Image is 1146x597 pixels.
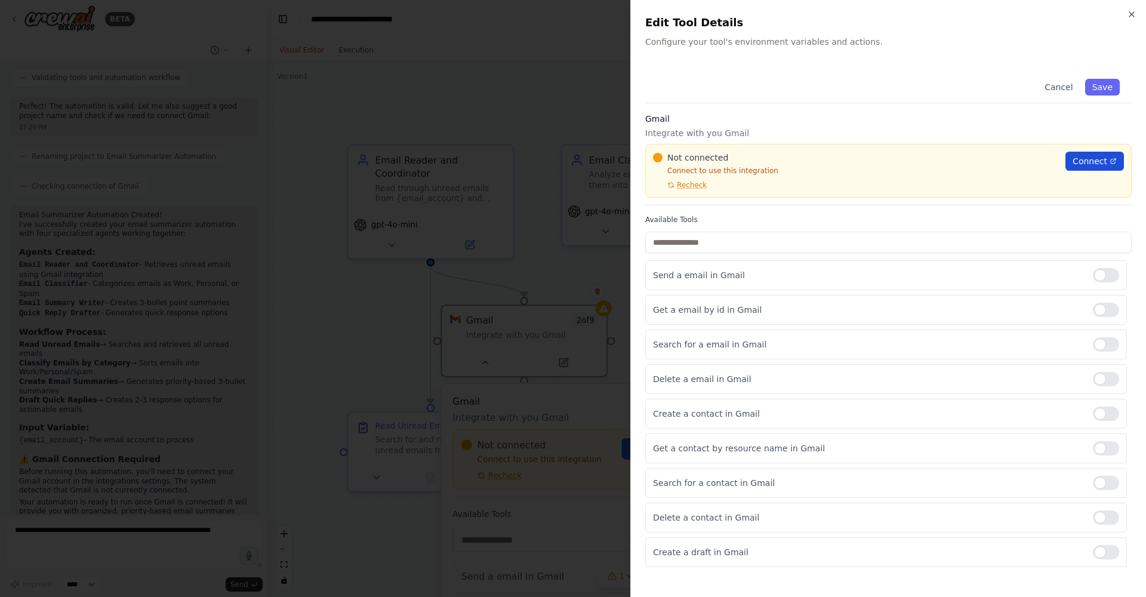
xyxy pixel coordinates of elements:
p: Delete a email in Gmail [653,373,1083,385]
p: Connect to use this integration [653,166,1058,176]
p: Search for a email in Gmail [653,338,1083,350]
p: Send a email in Gmail [653,269,1083,281]
span: Recheck [677,180,707,190]
span: Not connected [667,152,728,164]
label: Available Tools [645,215,1132,224]
a: Connect [1065,152,1124,171]
p: Create a draft in Gmail [653,546,1083,558]
p: Get a contact by resource name in Gmail [653,442,1083,454]
button: Save [1085,79,1120,96]
p: Get a email by id in Gmail [653,304,1083,316]
h3: Gmail [645,113,1132,125]
h2: Edit Tool Details [645,14,1132,31]
p: Create a contact in Gmail [653,408,1083,420]
p: Configure your tool's environment variables and actions. [645,36,1132,48]
p: Delete a contact in Gmail [653,512,1083,524]
p: Integrate with you Gmail [645,127,1132,139]
span: Connect [1073,155,1107,167]
button: Cancel [1037,79,1080,96]
p: Search for a contact in Gmail [653,477,1083,489]
button: Recheck [653,180,707,190]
